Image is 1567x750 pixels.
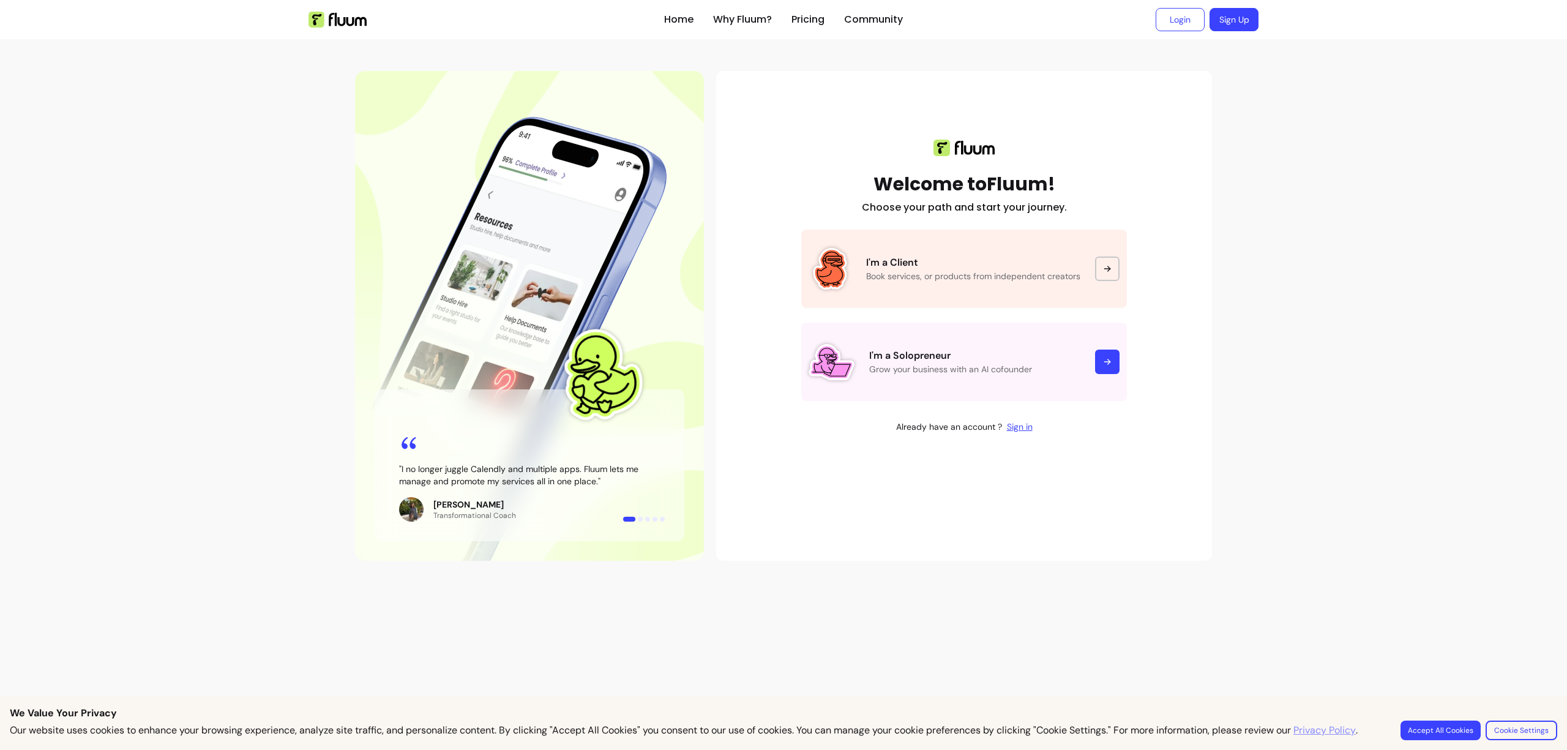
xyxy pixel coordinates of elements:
[844,12,903,27] a: Community
[433,511,516,520] p: Transformational Coach
[1486,721,1557,740] button: Cookie Settings
[1293,723,1356,738] a: Privacy Policy
[10,723,1358,738] p: Our website uses cookies to enhance your browsing experience, analyze site traffic, and personali...
[869,363,1080,375] p: Grow your business with an AI cofounder
[809,247,851,290] img: Fluum Duck sticker
[873,173,1055,195] h1: Welcome to Fluum!
[862,200,1067,215] h2: Choose your path and start your journey.
[1007,421,1033,433] a: Sign in
[713,12,772,27] a: Why Fluum?
[399,463,660,487] blockquote: " I no longer juggle Calendly and multiple apps. Fluum lets me manage and promote my services all...
[309,12,367,28] img: Fluum Logo
[809,339,855,385] img: Fluum Duck sticker
[1210,8,1258,31] a: Sign Up
[1401,721,1481,740] button: Accept All Cookies
[801,323,1127,401] a: Fluum Duck stickerI'm a SolopreneurGrow your business with an AI cofounder
[10,706,1557,721] p: We Value Your Privacy
[433,498,516,511] p: [PERSON_NAME]
[547,320,656,429] img: Fluum Duck sticker
[866,270,1080,282] p: Book services, or products from independent creators
[866,255,1080,270] p: I'm a Client
[399,497,424,522] img: Review avatar
[664,12,694,27] a: Home
[933,140,995,156] img: Fluum logo
[801,230,1127,308] a: Fluum Duck stickerI'm a ClientBook services, or products from independent creators
[791,12,825,27] a: Pricing
[1156,8,1205,31] a: Login
[896,421,1002,433] p: Already have an account ?
[869,348,1080,363] p: I'm a Solopreneur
